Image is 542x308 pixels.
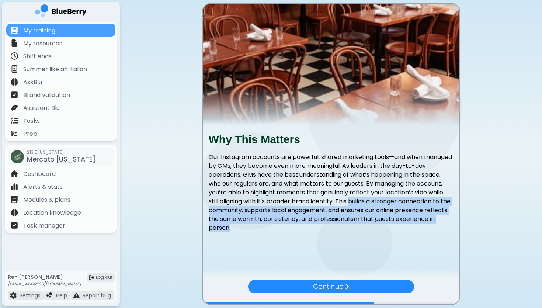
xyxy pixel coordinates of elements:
[209,153,454,232] p: Our Instagram accounts are powerful, shared marketing tools—and when managed by GMs, they become ...
[11,27,18,34] img: file icon
[27,155,95,164] span: Mercato [US_STATE]
[23,65,87,74] p: Summer like an Italian
[11,65,18,73] img: file icon
[23,170,56,179] p: Dashboard
[23,78,42,87] p: AskBlu
[46,292,53,299] img: file icon
[23,26,55,35] p: My training
[11,183,18,190] img: file icon
[11,78,18,86] img: file icon
[23,91,70,100] p: Brand validation
[23,183,63,191] p: Alerts & stats
[23,195,70,204] p: Modules & plans
[209,133,300,145] span: Why This Matters
[344,283,349,290] img: file icon
[23,208,81,217] p: Location knowledge
[313,281,343,292] p: Continue
[10,292,17,299] img: file icon
[11,104,18,111] img: file icon
[11,196,18,203] img: file icon
[23,52,52,61] p: Shift ends
[8,281,81,287] p: [EMAIL_ADDRESS][DOMAIN_NAME]
[73,292,80,299] img: file icon
[11,52,18,60] img: file icon
[11,130,18,137] img: file icon
[11,39,18,47] img: file icon
[27,149,95,155] span: 213 E [US_STATE]
[20,292,41,299] p: Settings
[8,274,81,280] p: Ren [PERSON_NAME]
[23,39,62,48] p: My resources
[96,274,112,280] span: Log out
[56,292,67,299] p: Help
[11,150,24,163] img: company thumbnail
[11,170,18,177] img: file icon
[11,91,18,98] img: file icon
[11,117,18,124] img: file icon
[23,117,40,125] p: Tasks
[83,292,111,299] p: Report bug
[23,221,65,230] p: Task manager
[23,104,60,113] p: Assistant Blu
[11,209,18,216] img: file icon
[11,222,18,229] img: file icon
[23,129,37,138] p: Prep
[35,4,87,20] img: company logo
[89,275,94,280] img: logout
